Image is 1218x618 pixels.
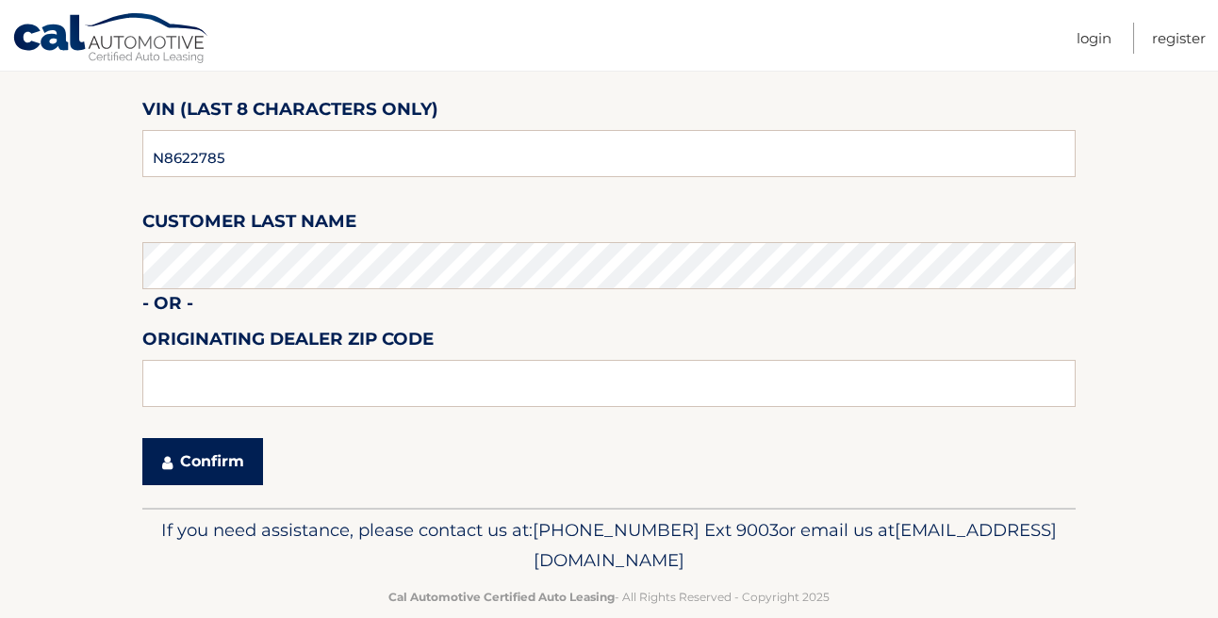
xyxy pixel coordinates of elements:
[155,515,1063,576] p: If you need assistance, please contact us at: or email us at
[388,590,615,604] strong: Cal Automotive Certified Auto Leasing
[1077,23,1111,54] a: Login
[142,438,263,485] button: Confirm
[142,325,434,360] label: Originating Dealer Zip Code
[142,95,438,130] label: VIN (last 8 characters only)
[533,519,779,541] span: [PHONE_NUMBER] Ext 9003
[142,289,193,324] label: - or -
[12,12,210,67] a: Cal Automotive
[1152,23,1206,54] a: Register
[142,207,356,242] label: Customer Last Name
[155,587,1063,607] p: - All Rights Reserved - Copyright 2025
